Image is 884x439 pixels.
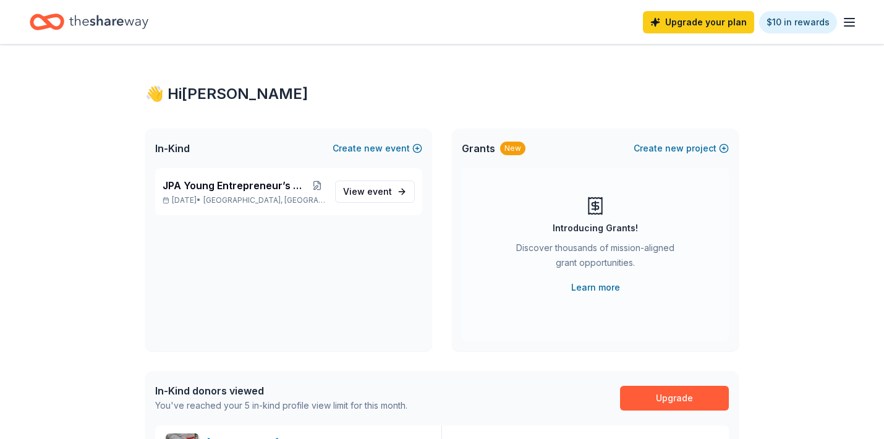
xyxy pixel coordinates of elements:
div: Discover thousands of mission-aligned grant opportunities. [511,241,679,275]
span: In-Kind [155,141,190,156]
button: Createnewproject [634,141,729,156]
a: Upgrade your plan [643,11,754,33]
div: In-Kind donors viewed [155,383,407,398]
div: New [500,142,525,155]
span: View [343,184,392,199]
a: $10 in rewards [759,11,837,33]
div: You've reached your 5 in-kind profile view limit for this month. [155,398,407,413]
p: [DATE] • [163,195,325,205]
span: [GEOGRAPHIC_DATA], [GEOGRAPHIC_DATA] [203,195,325,205]
span: event [367,186,392,197]
button: Createnewevent [333,141,422,156]
a: Upgrade [620,386,729,411]
a: Home [30,7,148,36]
a: View event [335,181,415,203]
span: new [364,141,383,156]
a: Learn more [571,280,620,295]
span: new [665,141,684,156]
div: 👋 Hi [PERSON_NAME] [145,84,739,104]
span: JPA Young Entrepreneur’s Christmas Market [163,178,308,193]
span: Grants [462,141,495,156]
div: Introducing Grants! [553,221,638,236]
